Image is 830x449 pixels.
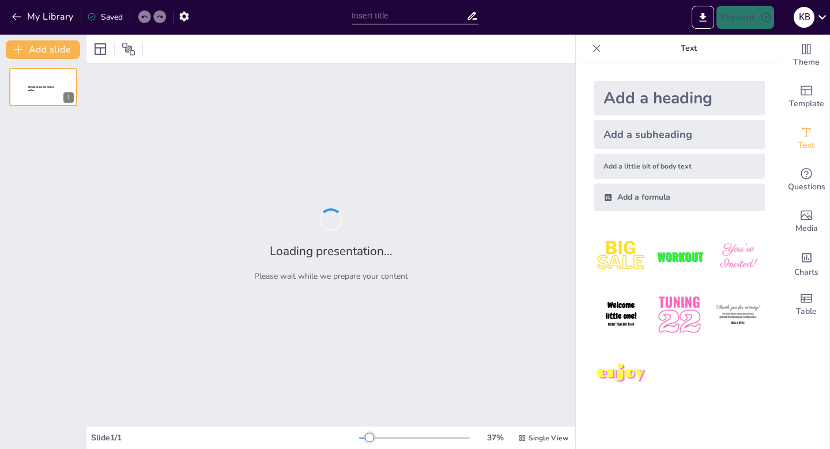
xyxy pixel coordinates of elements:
span: Media [795,222,818,235]
img: 3.jpeg [711,230,765,283]
img: 7.jpeg [594,347,648,401]
img: 1.jpeg [594,230,648,283]
img: 2.jpeg [652,230,706,283]
div: Get real-time input from your audience [783,159,829,201]
div: Add a little bit of body text [594,154,765,179]
span: Text [798,139,814,152]
div: Add charts and graphs [783,242,829,284]
div: 37 % [481,432,509,443]
h2: Loading presentation... [270,243,393,259]
button: Export to PowerPoint [692,6,714,29]
img: 4.jpeg [594,288,648,342]
button: Present [716,6,774,29]
input: Insert title [352,8,466,24]
span: Questions [788,181,825,193]
div: Add a formula [594,184,765,211]
div: Saved [87,12,123,23]
div: Add ready made slides [783,76,829,118]
span: Single View [529,433,568,443]
div: Add a table [783,284,829,325]
div: Slide 1 / 1 [91,432,359,443]
img: 6.jpeg [711,288,765,342]
div: Change the overall theme [783,35,829,76]
div: Layout [91,40,110,58]
p: Text [606,35,772,62]
div: Add text boxes [783,118,829,159]
span: Charts [794,266,818,279]
div: 1 [9,68,77,106]
span: Template [789,98,824,110]
div: Add a subheading [594,120,765,149]
button: Add slide [6,40,80,59]
span: Position [122,42,135,56]
span: Theme [793,56,820,69]
span: Sendsteps presentation editor [28,85,54,92]
button: K B [794,6,814,29]
img: 5.jpeg [652,288,706,342]
div: K B [794,7,814,28]
p: Please wait while we prepare your content [254,271,408,282]
div: 1 [63,92,74,103]
button: My Library [9,8,78,26]
span: Table [796,305,817,318]
div: Add a heading [594,81,765,115]
div: Add images, graphics, shapes or video [783,201,829,242]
